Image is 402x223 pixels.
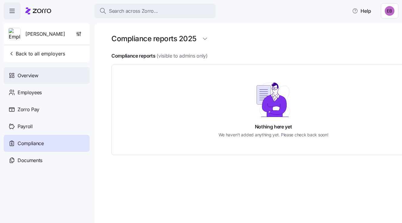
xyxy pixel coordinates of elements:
[18,123,33,130] span: Payroll
[111,52,155,59] h4: Compliance reports
[109,7,158,15] span: Search across Zorro...
[4,118,90,135] a: Payroll
[9,28,20,40] img: Employer logo
[94,4,216,18] button: Search across Zorro...
[6,48,68,60] button: Back to all employers
[18,106,39,113] span: Zorro Pay
[25,30,65,38] span: [PERSON_NAME]
[18,157,42,164] span: Documents
[157,52,207,60] span: (visible to admins only)
[18,140,44,147] span: Compliance
[4,84,90,101] a: Employees
[18,89,42,96] span: Employees
[4,101,90,118] a: Zorro Pay
[385,6,394,16] img: e893a1d701ecdfe11b8faa3453cd5ce7
[4,152,90,169] a: Documents
[219,131,328,138] h5: We haven't added anything yet. Please check back soon!
[111,34,196,43] h1: Compliance reports 2025
[352,7,371,15] span: Help
[347,5,376,17] button: Help
[18,72,38,79] span: Overview
[8,50,65,57] span: Back to all employers
[4,135,90,152] a: Compliance
[255,123,292,130] h4: Nothing here yet
[4,67,90,84] a: Overview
